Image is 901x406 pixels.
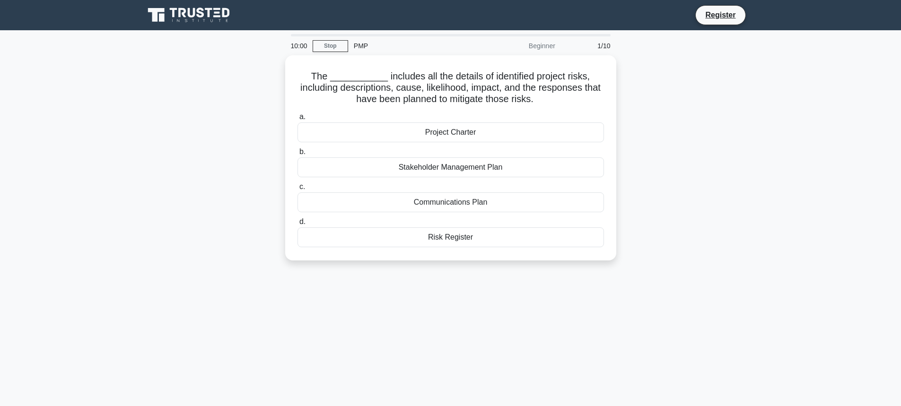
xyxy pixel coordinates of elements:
[348,36,478,55] div: PMP
[297,157,604,177] div: Stakeholder Management Plan
[299,147,306,155] span: b.
[297,227,604,247] div: Risk Register
[297,122,604,142] div: Project Charter
[313,40,348,52] a: Stop
[299,217,306,225] span: d.
[299,112,306,121] span: a.
[297,192,604,212] div: Communications Plan
[561,36,616,55] div: 1/10
[285,36,313,55] div: 10:00
[478,36,561,55] div: Beginner
[297,70,605,105] h5: The ___________ includes all the details of identified project risks, including descriptions, cau...
[700,9,741,21] a: Register
[299,182,305,190] span: c.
